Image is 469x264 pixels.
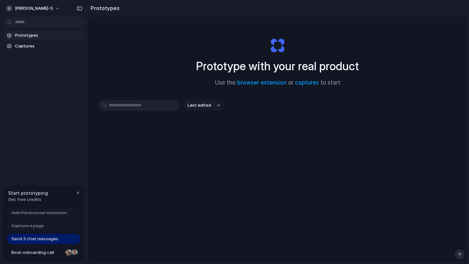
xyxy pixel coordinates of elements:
span: Prototypes [15,32,82,39]
div: Christian Iacullo [71,249,78,257]
span: Use the or to start [215,79,340,87]
span: Get free credits [8,196,48,203]
a: captures [295,79,319,86]
h2: Prototypes [88,4,120,12]
a: Book onboarding call [7,247,80,258]
a: browser extension [237,79,287,86]
button: [PERSON_NAME]-s [3,3,63,14]
h1: Prototype with your real product [196,58,359,75]
span: Book onboarding call [11,249,63,256]
button: Last edited [184,100,224,111]
span: Start prototyping [8,190,48,196]
span: Captures [15,43,82,49]
span: Last edited [188,102,211,109]
span: Add the browser extension [11,210,67,216]
a: Prototypes [3,31,85,40]
span: Send 3 chat messages [11,236,58,242]
a: Captures [3,41,85,51]
span: [PERSON_NAME]-s [15,5,53,12]
span: Capture a page [11,223,44,229]
div: Nicole Kubica [65,249,73,257]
